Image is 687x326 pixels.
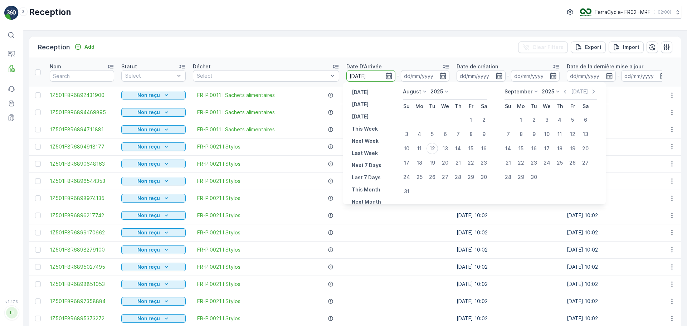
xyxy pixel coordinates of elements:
p: Reception [38,42,70,52]
p: Non reçu [137,143,160,150]
div: 18 [414,157,425,169]
button: Non reçu [121,263,186,271]
p: Date de la dernière mise a jour [567,63,643,70]
div: 15 [515,143,527,154]
button: Import [609,42,644,53]
a: FR-PI0021 I Stylos [197,263,240,271]
span: 1Z501F8R6894918177 [50,143,114,150]
td: [DATE] 10:02 [563,87,673,104]
a: 1Z501F8R6898974135 [50,195,114,202]
p: [DATE] [571,88,588,95]
td: [DATE] 10:02 [563,155,673,172]
div: Toggle Row Selected [35,195,41,201]
div: 2 [478,114,489,126]
a: 1Z501F8R6892431900 [50,92,114,99]
div: 15 [465,143,477,154]
button: Non reçu [121,160,186,168]
span: 1Z501F8R6894711881 [50,126,114,133]
div: 7 [452,128,464,140]
div: 17 [401,157,412,169]
span: 1Z501F8R6896544353 [50,177,114,185]
a: FR-PI0011 I Sachets alimentaires [197,126,275,133]
button: Non reçu [121,91,186,99]
td: [DATE] 10:02 [453,224,563,241]
div: 28 [452,171,464,183]
th: Saturday [579,100,592,113]
div: 8 [465,128,477,140]
th: Friday [566,100,579,113]
td: [DATE] 10:02 [563,190,673,207]
p: Next Month [352,198,381,205]
div: 22 [515,157,527,169]
div: 2 [528,114,540,126]
p: Last 7 Days [352,174,381,181]
div: Toggle Row Selected [35,178,41,184]
div: 16 [528,143,540,154]
p: - [397,72,399,80]
span: FR-PI0021 I Stylos [197,229,240,236]
button: Non reçu [121,314,186,323]
a: 1Z501F8R6895373272 [50,315,114,322]
button: TT [4,305,19,320]
td: [DATE] 10:02 [453,293,563,310]
button: Today [349,100,371,109]
div: 28 [502,171,514,183]
th: Friday [464,100,477,113]
span: FR-PI0021 I Stylos [197,143,240,150]
p: Nom [50,63,61,70]
div: Toggle Row Selected [35,247,41,253]
div: 23 [478,157,489,169]
th: Monday [515,100,527,113]
div: 4 [554,114,565,126]
td: [DATE] 10:02 [563,258,673,276]
div: 12 [427,143,438,154]
div: 25 [554,157,565,169]
a: 1Z501F8R6897358884 [50,298,114,305]
div: 29 [465,171,477,183]
td: [DATE] 10:02 [453,258,563,276]
td: [DATE] 10:02 [563,104,673,121]
div: 18 [554,143,565,154]
button: Next Month [349,198,384,206]
div: 13 [580,128,591,140]
p: Next 7 Days [352,162,381,169]
p: Non reçu [137,160,160,167]
button: Non reçu [121,211,186,220]
a: FR-PI0021 I Stylos [197,315,240,322]
p: Non reçu [137,246,160,253]
th: Thursday [452,100,464,113]
span: FR-PI0021 I Stylos [197,246,240,253]
button: Non reçu [121,108,186,117]
a: FR-PI0011 I Sachets alimentaires [197,109,275,116]
span: 1Z501F8R6898279100 [50,246,114,253]
p: - [617,72,620,80]
button: Non reçu [121,228,186,237]
div: Toggle Row Selected [35,161,41,167]
div: 6 [439,128,451,140]
a: 1Z501F8R6898851053 [50,281,114,288]
p: Date D'Arrivée [346,63,382,70]
span: 1Z501F8R6895027495 [50,263,114,271]
p: - [507,72,510,80]
a: 1Z501F8R6896217742 [50,212,114,219]
p: Import [623,44,639,51]
div: 4 [414,128,425,140]
input: dd/mm/yyyy [401,70,450,82]
p: Non reçu [137,315,160,322]
p: [DATE] [352,89,369,96]
div: Toggle Row Selected [35,316,41,321]
input: dd/mm/yyyy [621,70,670,82]
p: August [403,88,421,95]
span: 1Z501F8R6899170662 [50,229,114,236]
div: 11 [414,143,425,154]
button: Last 7 Days [349,173,384,182]
p: TerraCycle- FR02 -MRF [594,9,651,16]
div: 25 [414,171,425,183]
